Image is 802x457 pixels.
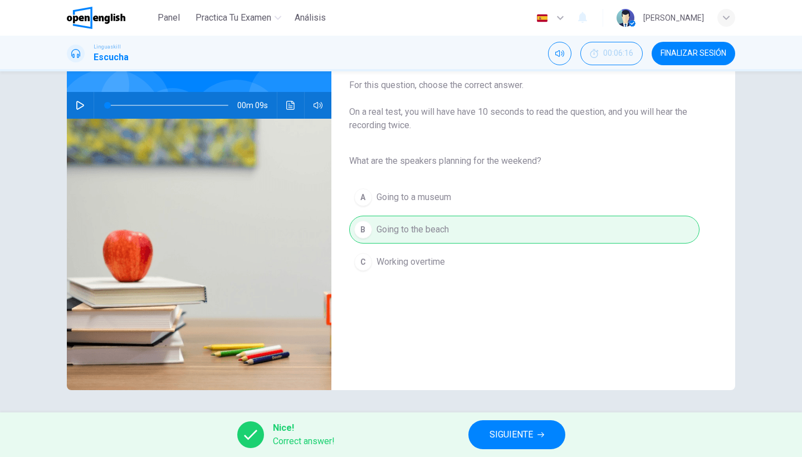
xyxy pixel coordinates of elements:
[652,42,735,65] button: FINALIZAR SESIÓN
[237,92,277,119] span: 00m 09s
[603,49,633,58] span: 00:06:16
[67,7,125,29] img: OpenEnglish logo
[468,420,565,449] button: SIGUIENTE
[195,11,271,25] span: Practica tu examen
[273,421,335,435] span: Nice!
[535,14,549,22] img: es
[290,8,330,28] button: Análisis
[282,92,300,119] button: Haz clic para ver la transcripción del audio
[94,51,129,64] h1: Escucha
[548,42,571,65] div: Silenciar
[67,119,331,390] img: Listen to a clip about weekend plans.
[349,154,700,168] span: What are the speakers planning for the weekend?
[94,43,121,51] span: Linguaskill
[617,9,634,27] img: Profile picture
[295,11,326,25] span: Análisis
[273,435,335,448] span: Correct answer!
[349,79,700,92] span: For this question, choose the correct answer.
[349,105,700,132] span: On a real test, you will have have 10 seconds to read the question, and you will hear the recordi...
[643,11,704,25] div: [PERSON_NAME]
[67,7,151,29] a: OpenEnglish logo
[191,8,286,28] button: Practica tu examen
[158,11,180,25] span: Panel
[580,42,643,65] button: 00:06:16
[490,427,533,443] span: SIGUIENTE
[151,8,187,28] button: Panel
[580,42,643,65] div: Ocultar
[661,49,726,58] span: FINALIZAR SESIÓN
